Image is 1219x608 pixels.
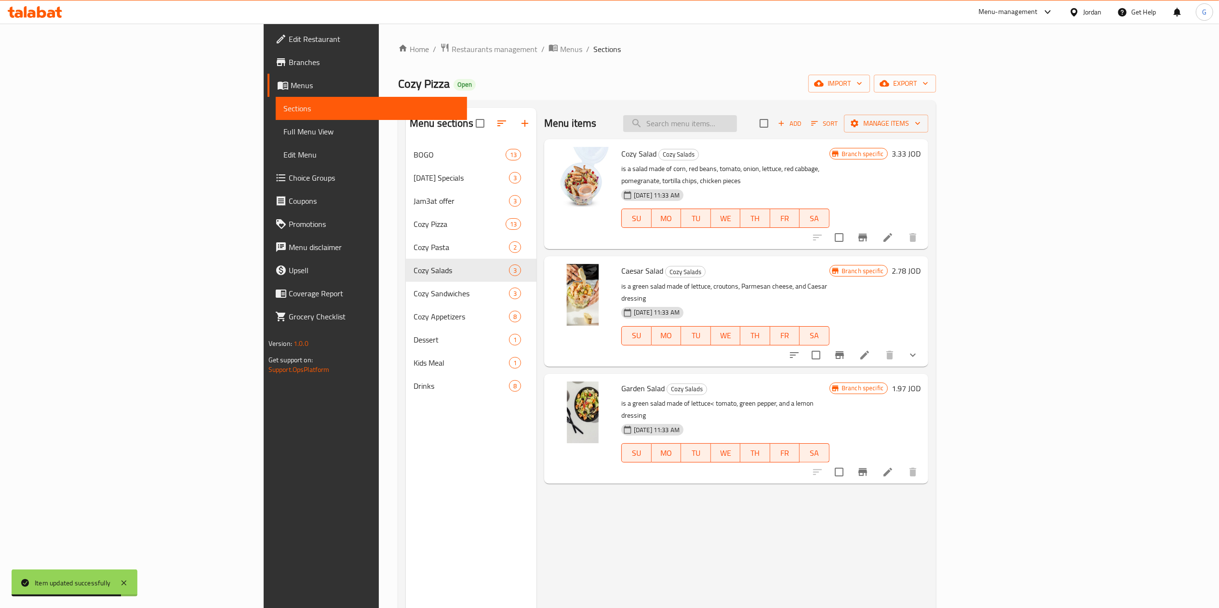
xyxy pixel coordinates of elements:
[806,345,826,365] span: Select to update
[715,329,737,343] span: WE
[414,334,509,345] span: Dessert
[414,311,509,322] div: Cozy Appetizers
[268,259,467,282] a: Upsell
[901,226,924,249] button: delete
[289,195,459,207] span: Coupons
[406,212,536,236] div: Cozy Pizza13
[268,212,467,236] a: Promotions
[851,226,874,249] button: Branch-specific-item
[838,383,887,393] span: Branch specific
[414,149,506,160] span: BOGO
[630,191,683,200] span: [DATE] 11:33 AM
[808,75,870,93] button: import
[552,264,614,326] img: Caesar Salad
[294,337,308,350] span: 1.0.0
[268,189,467,212] a: Coupons
[744,446,766,460] span: TH
[621,264,663,278] span: Caesar Salad
[744,211,766,225] span: TH
[874,75,936,93] button: export
[711,209,741,228] button: WE
[509,334,521,345] div: items
[414,218,506,230] div: Cozy Pizza
[414,357,509,369] span: Kids Meal
[711,326,741,345] button: WE
[715,211,737,225] span: WE
[800,209,830,228] button: SA
[621,326,651,345] button: SU
[621,397,830,422] p: is a green salad made of lettuce< tomato, green pepper, and a lemon dressing
[630,308,683,317] span: [DATE] 11:33 AM
[754,113,774,133] span: Select section
[414,195,509,207] span: Jam3at offer
[892,382,921,395] h6: 1.97 JOD
[626,329,647,343] span: SU
[667,383,707,395] span: Cozy Salads
[809,116,840,131] button: Sort
[283,149,459,160] span: Edit Menu
[777,118,803,129] span: Add
[652,443,682,463] button: MO
[816,78,862,90] span: import
[289,218,459,230] span: Promotions
[509,197,521,206] span: 3
[800,443,830,463] button: SA
[414,264,509,276] span: Cozy Salads
[509,380,521,392] div: items
[509,266,521,275] span: 3
[829,462,849,482] span: Select to update
[685,446,707,460] span: TU
[586,43,589,55] li: /
[892,147,921,160] h6: 3.33 JOD
[509,264,521,276] div: items
[659,149,698,160] span: Cozy Salads
[289,56,459,68] span: Branches
[291,79,459,91] span: Menus
[811,118,838,129] span: Sort
[544,116,597,131] h2: Menu items
[621,209,651,228] button: SU
[1083,7,1102,17] div: Jordan
[770,209,800,228] button: FR
[658,149,699,160] div: Cozy Salads
[414,288,509,299] span: Cozy Sandwiches
[656,211,678,225] span: MO
[770,326,800,345] button: FR
[268,166,467,189] a: Choice Groups
[406,139,536,401] nav: Menu sections
[770,443,800,463] button: FR
[509,312,521,321] span: 8
[268,236,467,259] a: Menu disclaimer
[681,209,711,228] button: TU
[406,259,536,282] div: Cozy Salads3
[268,305,467,328] a: Grocery Checklist
[276,143,467,166] a: Edit Menu
[681,443,711,463] button: TU
[414,241,509,253] div: Cozy Pasta
[774,116,805,131] button: Add
[268,74,467,97] a: Menus
[666,266,705,278] span: Cozy Salads
[901,461,924,484] button: delete
[882,466,894,478] a: Edit menu item
[406,351,536,374] div: Kids Meal1
[513,112,536,135] button: Add section
[878,344,901,367] button: delete
[665,266,706,278] div: Cozy Salads
[744,329,766,343] span: TH
[774,211,796,225] span: FR
[621,146,656,161] span: Cozy Salad
[35,578,110,588] div: Item updated successfully
[268,282,467,305] a: Coverage Report
[621,163,830,187] p: is a salad made of corn, red beans, tomato, onion, lettuce, red cabbage, pomegranate, tortilla ch...
[509,241,521,253] div: items
[509,358,521,368] span: 1
[509,311,521,322] div: items
[685,329,707,343] span: TU
[852,118,921,130] span: Manage items
[804,211,826,225] span: SA
[740,326,770,345] button: TH
[283,126,459,137] span: Full Menu View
